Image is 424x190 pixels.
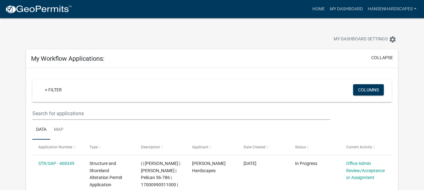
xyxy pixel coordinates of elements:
[329,33,401,45] button: My Dashboard Settingssettings
[89,145,98,149] span: Type
[186,140,238,155] datatable-header-cell: Applicant
[353,84,384,95] button: Columns
[327,3,365,15] a: My Dashboard
[346,161,385,180] a: Office Admin Review/Acceptance or Assignment
[346,145,372,149] span: Current Activity
[83,140,135,155] datatable-header-cell: Type
[31,55,105,62] h5: My Workflow Applications:
[295,145,306,149] span: Status
[38,145,72,149] span: Application Number
[295,161,317,166] span: In Progress
[244,145,266,149] span: Date Created
[141,145,160,149] span: Description
[289,140,340,155] datatable-header-cell: Status
[365,3,419,15] a: hansenhardscapes
[192,145,208,149] span: Applicant
[141,161,180,187] span: | | BRUCE SKJEFTE | MARGO SKJEFTE | Pelican 56-786 | 17000990511000 |
[32,120,50,140] a: Data
[340,140,392,155] datatable-header-cell: Current Activity
[371,54,393,61] button: collapse
[32,107,330,120] input: Search for applications
[50,120,67,140] a: Map
[334,36,388,43] span: My Dashboard Settings
[89,161,122,187] span: Structure and Shoreland Alteration Permit Application
[310,3,327,15] a: Home
[32,140,84,155] datatable-header-cell: Application Number
[389,36,396,43] i: settings
[40,84,67,95] a: + Filter
[244,161,256,166] span: 08/24/2025
[135,140,186,155] datatable-header-cell: Description
[192,161,226,173] span: Hansen Hardscapes
[238,140,289,155] datatable-header-cell: Date Created
[38,161,74,166] a: STR/SAP - 468349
